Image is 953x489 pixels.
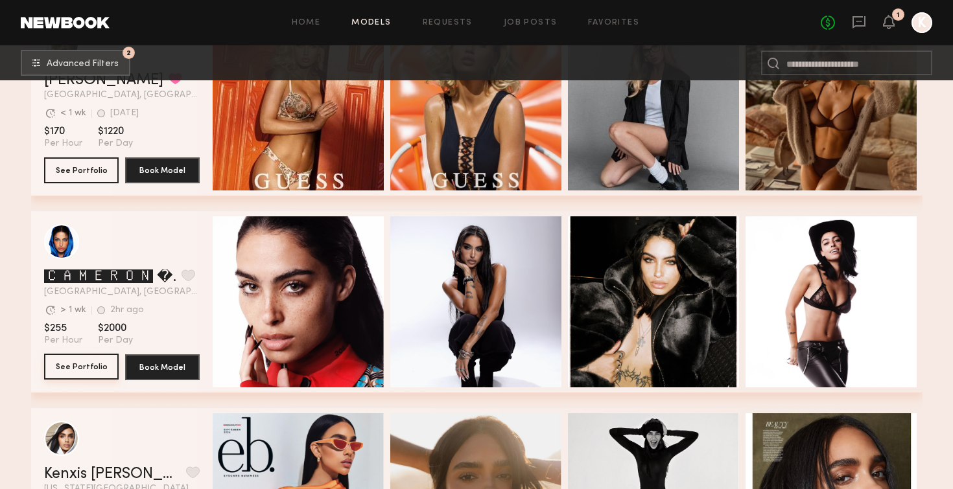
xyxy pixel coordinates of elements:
[60,306,86,315] div: > 1 wk
[44,125,82,138] span: $170
[98,125,133,138] span: $1220
[44,138,82,150] span: Per Hour
[125,157,200,183] button: Book Model
[98,138,133,150] span: Per Day
[897,12,900,19] div: 1
[44,269,176,285] a: 🅲🅰🅼🅴🆁🅾🅽 �.
[44,354,119,380] button: See Portfolio
[21,50,130,76] button: 2Advanced Filters
[44,335,82,347] span: Per Hour
[44,466,181,482] a: Kenxis [PERSON_NAME]
[504,19,558,27] a: Job Posts
[110,306,144,315] div: 2hr ago
[588,19,639,27] a: Favorites
[44,73,163,88] a: [PERSON_NAME]
[423,19,473,27] a: Requests
[126,50,131,56] span: 2
[292,19,321,27] a: Home
[47,60,119,69] span: Advanced Filters
[60,109,86,118] div: < 1 wk
[912,12,932,33] a: K
[110,109,139,118] div: [DATE]
[351,19,391,27] a: Models
[125,354,200,380] button: Book Model
[44,157,119,183] button: See Portfolio
[44,91,200,100] span: [GEOGRAPHIC_DATA], [GEOGRAPHIC_DATA]
[98,335,133,347] span: Per Day
[44,322,82,335] span: $255
[44,288,200,297] span: [GEOGRAPHIC_DATA], [GEOGRAPHIC_DATA]
[98,322,133,335] span: $2000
